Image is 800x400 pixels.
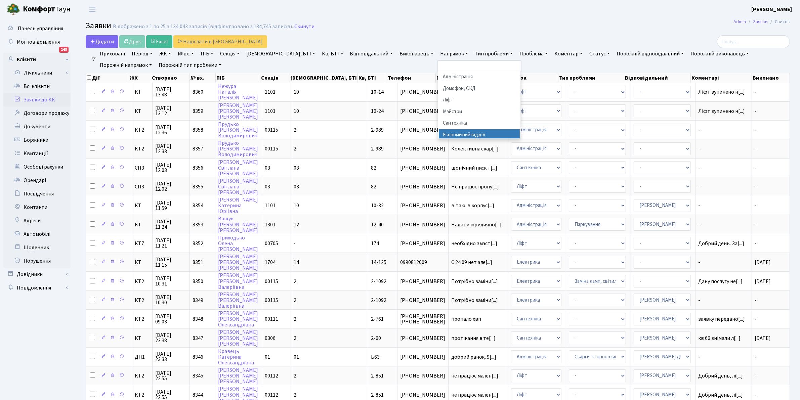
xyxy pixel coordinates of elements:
[260,73,290,83] th: Секція
[290,73,358,83] th: [DEMOGRAPHIC_DATA], БТІ
[135,336,150,341] span: КТ
[265,353,270,361] span: 01
[451,335,496,342] span: протікання в те[...]
[688,48,752,59] a: Порожній виконавець
[155,200,187,211] span: [DATE] 11:59
[155,219,187,230] span: [DATE] 11:24
[86,20,111,32] span: Заявки
[3,106,71,120] a: Договори продажу
[698,240,744,247] span: Добрий день. За[...]
[218,272,258,291] a: [PERSON_NAME][PERSON_NAME]Валеріївна
[751,6,792,13] b: [PERSON_NAME]
[218,329,258,348] a: [PERSON_NAME][PERSON_NAME][PERSON_NAME]
[135,241,150,246] span: КТ7
[400,336,445,341] span: [PHONE_NUMBER]
[755,107,757,115] span: -
[768,18,790,26] li: Список
[371,240,379,247] span: 174
[347,48,395,59] a: Відповідальний
[698,354,749,360] span: -
[193,335,203,342] span: 8347
[218,366,258,385] a: [PERSON_NAME][PERSON_NAME][PERSON_NAME]
[265,202,276,209] span: 1101
[755,278,771,285] span: [DATE]
[135,373,150,379] span: КТ2
[294,221,299,228] span: 12
[294,335,296,342] span: 2
[698,391,743,399] span: Добрий день, лі[...]
[294,202,299,209] span: 10
[755,353,757,361] span: -
[558,73,624,83] th: Тип проблеми
[371,88,384,96] span: 10-14
[3,22,71,35] a: Панель управління
[3,241,71,254] a: Щоденник
[400,203,445,208] span: [PHONE_NUMBER]
[193,315,203,323] span: 8348
[265,145,278,152] span: 00115
[265,88,276,96] span: 1101
[400,184,445,189] span: [PHONE_NUMBER]
[755,126,757,134] span: -
[3,254,71,268] a: Порушення
[439,118,520,129] li: Сантехніка
[97,48,128,59] a: Приховані
[698,127,749,133] span: -
[155,389,187,400] span: [DATE] 22:55
[698,260,749,265] span: -
[155,257,187,268] span: [DATE] 11:15
[294,278,296,285] span: 2
[3,227,71,241] a: Автомобілі
[755,145,757,152] span: -
[451,297,498,304] span: Потрібно заміни[...]
[698,107,745,115] span: Ліфт зупинено н[...]
[698,88,745,96] span: Ліфт зупинено н[...]
[155,105,187,116] span: [DATE] 13:12
[3,80,71,93] a: Всі клієнти
[193,259,203,266] span: 8351
[218,291,258,310] a: [PERSON_NAME][PERSON_NAME]Валеріївна
[294,259,299,266] span: 14
[294,24,314,30] a: Скинути
[23,4,71,15] span: Таун
[135,222,150,227] span: КТ
[135,279,150,284] span: КТ2
[218,234,258,253] a: ПриходькоОлена[PERSON_NAME]
[436,73,500,83] th: Проблема
[294,315,296,323] span: 2
[265,240,278,247] span: 00705
[86,73,129,83] th: Дії
[500,73,558,83] th: Напрямок
[135,392,150,398] span: КТ2
[371,164,376,172] span: 82
[157,48,174,59] a: ЖК
[3,147,71,160] a: Квитанції
[3,53,71,66] a: Клієнти
[3,268,71,281] a: Довідники
[218,348,254,366] a: КравецьКатеринаОлександрівна
[218,215,258,234] a: Ващук[PERSON_NAME][PERSON_NAME]
[698,315,745,323] span: заявку передано[...]
[135,89,150,95] span: КТ
[193,240,203,247] span: 8352
[755,372,757,380] span: -
[193,164,203,172] span: 8356
[3,201,71,214] a: Контакти
[135,108,150,114] span: КТ
[698,372,743,380] span: Добрий день, лі[...]
[3,133,71,147] a: Боржники
[193,145,203,152] span: 8357
[155,238,187,249] span: [DATE] 11:21
[614,48,686,59] a: Порожній відповідальний
[755,88,757,96] span: -
[218,159,258,177] a: [PERSON_NAME]Світлана[PERSON_NAME]
[265,221,276,228] span: 1301
[755,315,757,323] span: -
[451,221,502,228] span: Надати юридично[...]
[135,298,150,303] span: КТ2
[371,372,384,380] span: 2-851
[193,297,203,304] span: 8349
[753,18,768,25] a: Заявки
[294,297,296,304] span: 2
[400,392,445,398] span: [PHONE_NUMBER]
